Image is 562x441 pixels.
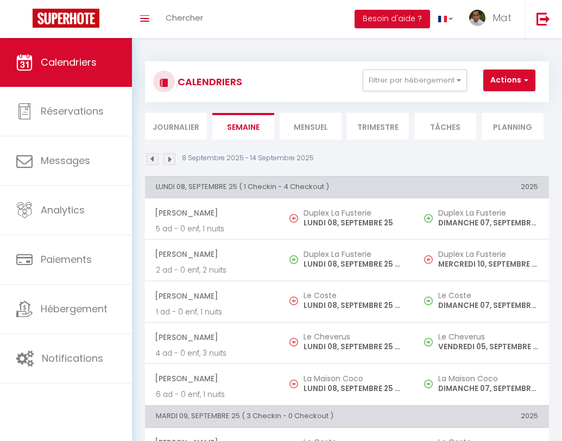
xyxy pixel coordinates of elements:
[156,264,269,276] p: 2 ad - 0 enf, 2 nuits
[483,70,535,91] button: Actions
[41,302,108,316] span: Hébergement
[355,10,430,28] button: Besoin d'aide ?
[438,250,538,259] h5: Duplex La Fusterie
[155,244,269,264] span: [PERSON_NAME]
[438,341,538,352] p: VENDREDI 05, SEPTEMBRE 25 - 17:00
[155,286,269,306] span: [PERSON_NAME]
[289,297,298,305] img: NO IMAGE
[438,259,538,270] p: MERCREDI 10, SEPTEMBRE 25 - 09:00
[424,338,433,346] img: NO IMAGE
[155,203,269,223] span: [PERSON_NAME]
[424,297,433,305] img: NO IMAGE
[438,217,538,229] p: DIMANCHE 07, SEPTEMBRE 25
[304,383,403,394] p: LUNDI 08, SEPTEMBRE 25 - 10:00
[33,9,99,28] img: Super Booking
[304,209,403,217] h5: Duplex La Fusterie
[41,203,85,217] span: Analytics
[424,255,433,264] img: NO IMAGE
[438,383,538,394] p: DIMANCHE 07, SEPTEMBRE 25 - 17:00
[155,368,269,389] span: [PERSON_NAME]
[289,380,298,388] img: NO IMAGE
[304,374,403,383] h5: La Maison Coco
[304,332,403,341] h5: Le Cheverus
[304,250,403,259] h5: Duplex La Fusterie
[145,176,414,198] th: LUNDI 08, SEPTEMBRE 25 ( 1 Checkin - 4 Checkout )
[347,113,409,140] li: Trimestre
[156,306,269,318] p: 1 ad - 0 enf, 1 nuits
[156,348,269,359] p: 4 ad - 0 enf, 3 nuits
[42,351,103,365] span: Notifications
[155,327,269,348] span: [PERSON_NAME]
[469,10,485,26] img: ...
[156,223,269,235] p: 5 ad - 0 enf, 1 nuits
[438,209,538,217] h5: Duplex La Fusterie
[9,4,41,37] button: Ouvrir le widget de chat LiveChat
[424,380,433,388] img: NO IMAGE
[175,70,242,94] h3: CALENDRIERS
[363,70,467,91] button: Filtrer par hébergement
[289,214,298,223] img: NO IMAGE
[182,153,314,163] p: 8 Septembre 2025 - 14 Septembre 2025
[304,341,403,352] p: LUNDI 08, SEPTEMBRE 25 - 10:00
[438,291,538,300] h5: Le Coste
[536,12,550,26] img: logout
[414,406,549,427] th: 2025
[41,253,92,266] span: Paiements
[166,12,203,23] span: Chercher
[41,154,90,167] span: Messages
[212,113,274,140] li: Semaine
[438,374,538,383] h5: La Maison Coco
[482,113,544,140] li: Planning
[280,113,342,140] li: Mensuel
[41,55,97,69] span: Calendriers
[304,300,403,311] p: LUNDI 08, SEPTEMBRE 25 - 10:00
[438,332,538,341] h5: Le Cheverus
[414,113,476,140] li: Tâches
[414,176,549,198] th: 2025
[304,259,403,270] p: LUNDI 08, SEPTEMBRE 25 - 17:00
[438,300,538,311] p: DIMANCHE 07, SEPTEMBRE 25 - 19:00
[41,104,104,118] span: Réservations
[145,113,207,140] li: Journalier
[145,406,414,427] th: MARDI 09, SEPTEMBRE 25 ( 3 Checkin - 0 Checkout )
[424,214,433,223] img: NO IMAGE
[156,389,269,400] p: 6 ad - 0 enf, 1 nuits
[492,11,512,24] span: Mat
[289,338,298,346] img: NO IMAGE
[304,291,403,300] h5: Le Coste
[304,217,403,229] p: LUNDI 08, SEPTEMBRE 25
